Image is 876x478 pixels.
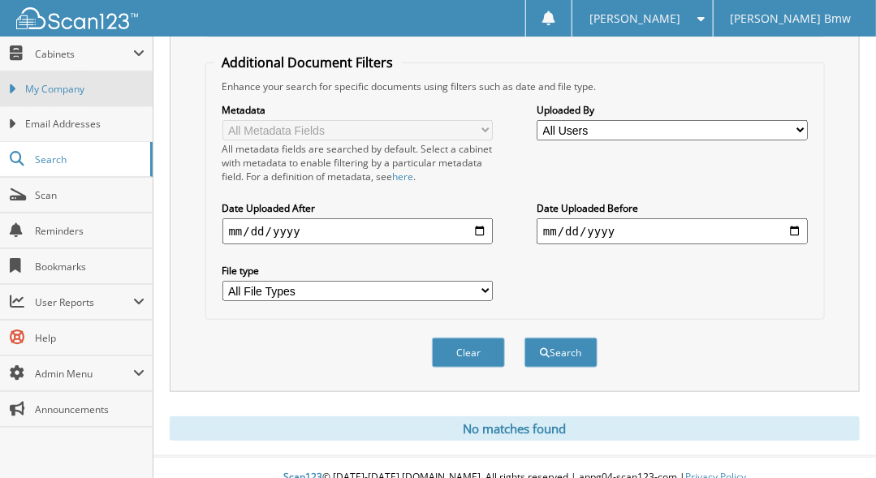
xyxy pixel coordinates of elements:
div: Enhance your search for specific documents using filters such as date and file type. [214,80,816,93]
a: here [393,170,414,183]
span: Email Addresses [25,117,145,131]
span: Help [35,331,145,345]
label: File type [222,264,493,278]
span: User Reports [35,295,133,309]
span: [PERSON_NAME] [589,14,680,24]
iframe: Chat Widget [795,400,876,478]
div: No matches found [170,416,860,441]
label: Metadata [222,103,493,117]
span: Announcements [35,403,145,416]
label: Date Uploaded Before [537,201,807,215]
label: Uploaded By [537,103,807,117]
span: Reminders [35,224,145,238]
button: Search [524,338,598,368]
span: Scan [35,188,145,202]
img: scan123-logo-white.svg [16,7,138,29]
span: Bookmarks [35,260,145,273]
input: start [222,218,493,244]
span: Cabinets [35,47,133,61]
span: Admin Menu [35,367,133,381]
input: end [537,218,807,244]
div: All metadata fields are searched by default. Select a cabinet with metadata to enable filtering b... [222,142,493,183]
span: My Company [25,82,145,97]
legend: Additional Document Filters [214,54,402,71]
label: Date Uploaded After [222,201,493,215]
span: [PERSON_NAME] Bmw [731,14,852,24]
span: Search [35,153,142,166]
button: Clear [432,338,505,368]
